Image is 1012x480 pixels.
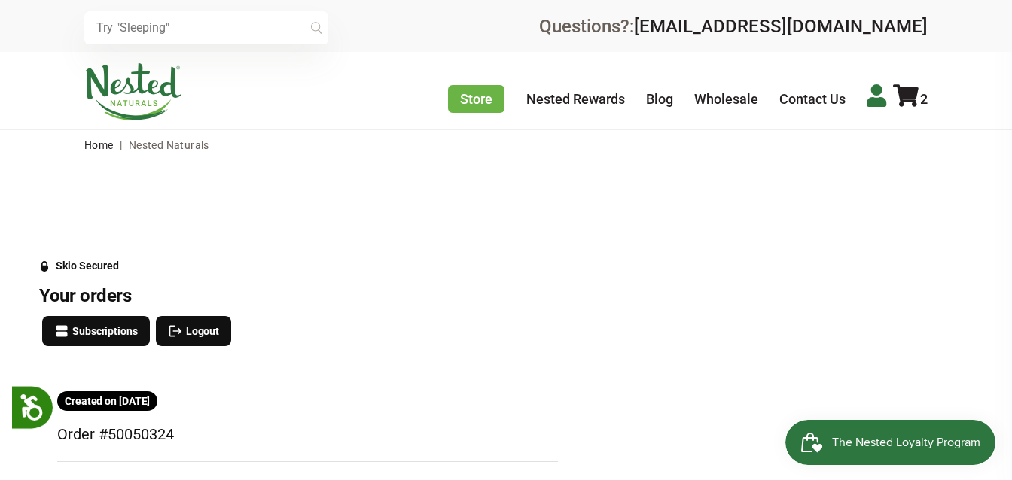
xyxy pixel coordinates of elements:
button: Subscriptions [42,316,150,346]
a: Wholesale [694,91,758,107]
h3: Your orders [39,284,576,307]
a: Skio Secured [39,260,119,284]
iframe: Button to open loyalty program pop-up [785,420,997,465]
a: Home [84,139,114,151]
span: Nested Naturals [129,139,209,151]
svg: Security [39,261,50,272]
h3: Order #50050324 [57,426,558,443]
button: Logout [156,316,231,346]
input: Try "Sleeping" [84,11,328,44]
span: 2 [920,91,928,107]
span: | [116,139,126,151]
a: 2 [893,91,928,107]
div: Questions?: [539,17,928,35]
a: Blog [646,91,673,107]
img: Nested Naturals [84,63,182,120]
a: Store [448,85,504,113]
span: Logout [186,323,219,339]
div: Skio Secured [56,260,119,272]
a: Nested Rewards [526,91,625,107]
a: [EMAIL_ADDRESS][DOMAIN_NAME] [634,16,928,37]
a: Contact Us [779,91,846,107]
span: Subscriptions [72,323,138,339]
nav: breadcrumbs [84,130,928,160]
